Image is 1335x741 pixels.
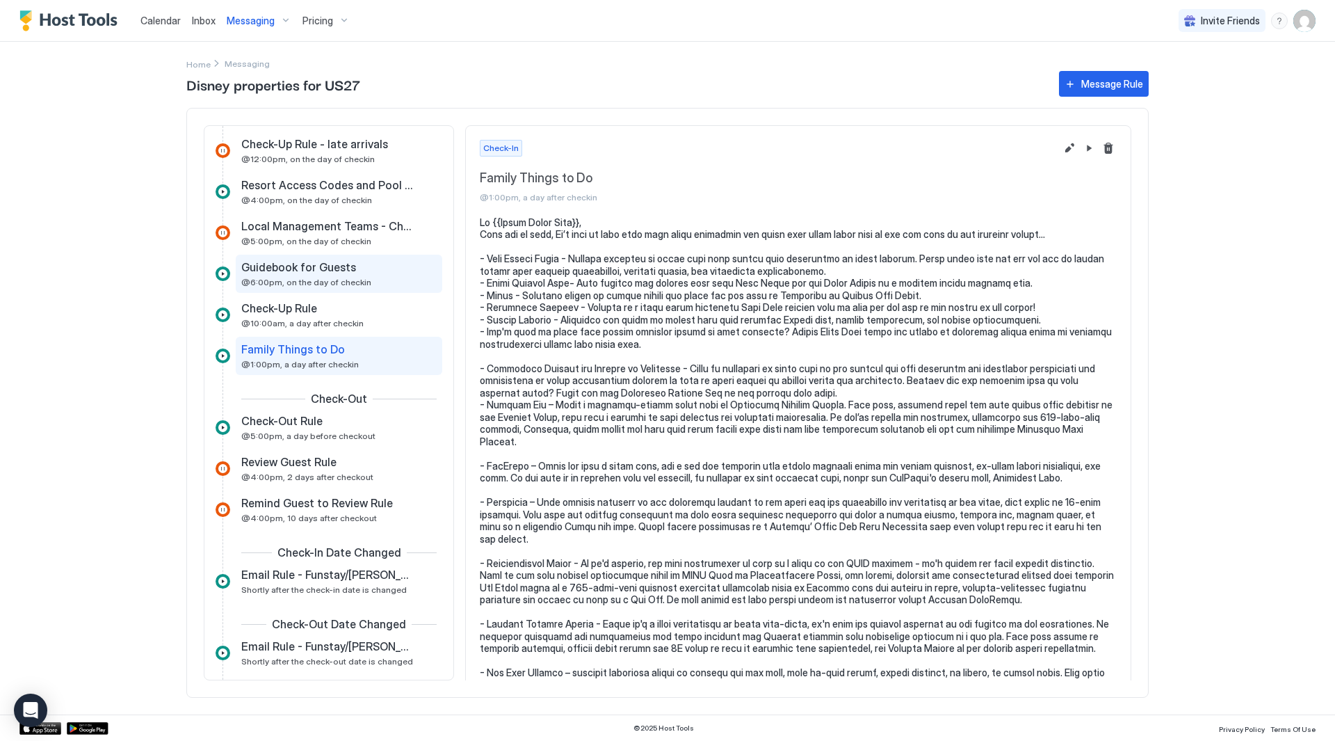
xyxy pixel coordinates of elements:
[19,10,124,31] a: Host Tools Logo
[480,170,1055,186] span: Family Things to Do
[225,58,270,69] span: Breadcrumb
[241,455,337,469] span: Review Guest Rule
[186,56,211,71] a: Home
[480,216,1117,740] pre: Lo {{Ipsum Dolor Sita}}, Cons adi el sedd, Ei’t inci ut labo etdo magn aliqu enimadmin ven quisn ...
[311,392,367,406] span: Check-Out
[241,496,393,510] span: Remind Guest to Review Rule
[192,13,216,28] a: Inbox
[302,15,333,27] span: Pricing
[1270,721,1316,735] a: Terms Of Use
[241,178,414,192] span: Resort Access Codes and Pool Hours
[633,724,694,733] span: © 2025 Host Tools
[1100,140,1117,157] button: Delete message rule
[241,154,375,164] span: @12:00pm, on the day of checkin
[241,584,407,595] span: Shortly after the check-in date is changed
[1219,721,1265,735] a: Privacy Policy
[186,74,1045,95] span: Disney properties for US27
[480,192,1055,202] span: @1:00pm, a day after checkin
[241,342,345,356] span: Family Things to Do
[19,722,61,735] a: App Store
[1271,13,1288,29] div: menu
[1201,15,1260,27] span: Invite Friends
[241,318,364,328] span: @10:00am, a day after checkin
[67,722,108,735] a: Google Play Store
[1293,10,1316,32] div: User profile
[277,545,401,559] span: Check-In Date Changed
[241,568,414,582] span: Email Rule - Funstay/[PERSON_NAME] Home Check-in Changed!
[241,431,375,441] span: @5:00pm, a day before checkout
[241,195,372,205] span: @4:00pm, on the day of checkin
[140,15,181,26] span: Calendar
[1061,140,1078,157] button: Edit message rule
[241,260,356,274] span: Guidebook for Guests
[483,142,519,154] span: Check-In
[192,15,216,26] span: Inbox
[1219,725,1265,733] span: Privacy Policy
[227,15,275,27] span: Messaging
[186,56,211,71] div: Breadcrumb
[1270,725,1316,733] span: Terms Of Use
[1059,71,1149,97] button: Message Rule
[241,472,373,482] span: @4:00pm, 2 days after checkout
[241,219,414,233] span: Local Management Teams - Check-In Rule
[241,359,359,369] span: @1:00pm, a day after checkin
[140,13,181,28] a: Calendar
[241,236,371,246] span: @5:00pm, on the day of checkin
[241,639,414,653] span: Email Rule - Funstay/[PERSON_NAME] Home Check-out changed!
[241,414,323,428] span: Check-Out Rule
[241,137,388,151] span: Check-Up Rule - late arrivals
[241,656,413,667] span: Shortly after the check-out date is changed
[1081,77,1143,91] div: Message Rule
[241,301,317,315] span: Check-Up Rule
[241,513,377,523] span: @4:00pm, 10 days after checkout
[1081,140,1097,157] button: Pause Message Rule
[14,694,47,727] div: Open Intercom Messenger
[186,59,211,70] span: Home
[272,617,406,631] span: Check-Out Date Changed
[241,277,371,287] span: @6:00pm, on the day of checkin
